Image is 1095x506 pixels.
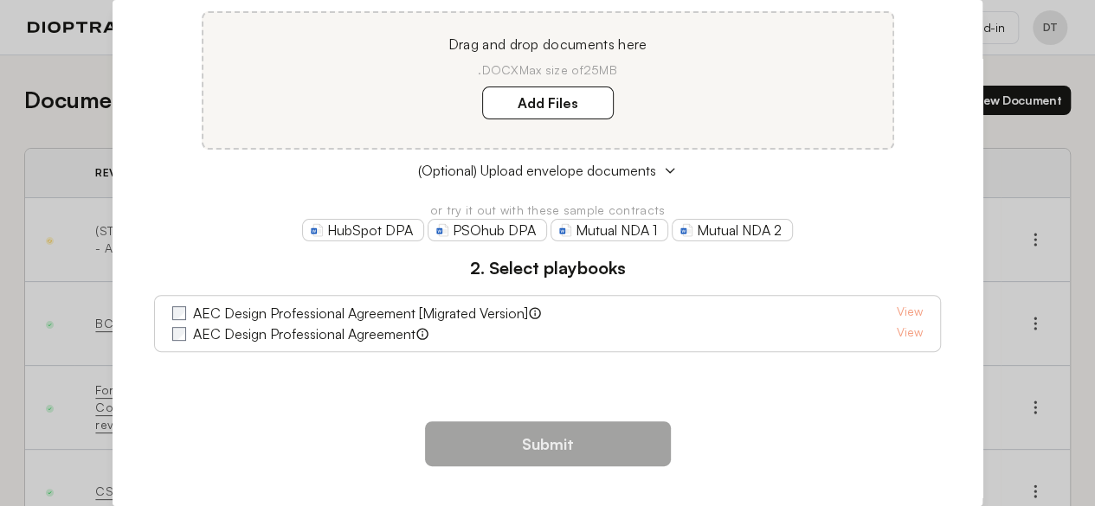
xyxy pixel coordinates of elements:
[193,323,415,344] label: AEC Design Professional Agreement
[897,323,923,344] a: View
[425,421,671,466] button: Submit
[224,61,872,79] p: .DOCX Max size of 25MB
[418,160,656,181] span: (Optional) Upload envelope documents
[482,86,614,119] label: Add Files
[154,255,941,281] h3: 2. Select playbooks
[224,34,872,54] p: Drag and drop documents here
[551,219,668,241] a: Mutual NDA 1
[154,202,941,219] p: or try it out with these sample contracts
[428,219,547,241] a: PSOhub DPA
[897,303,923,323] a: View
[193,303,528,323] label: AEC Design Professional Agreement [Migrated Version]
[302,219,424,241] a: HubSpot DPA
[672,219,793,241] a: Mutual NDA 2
[154,160,941,181] button: (Optional) Upload envelope documents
